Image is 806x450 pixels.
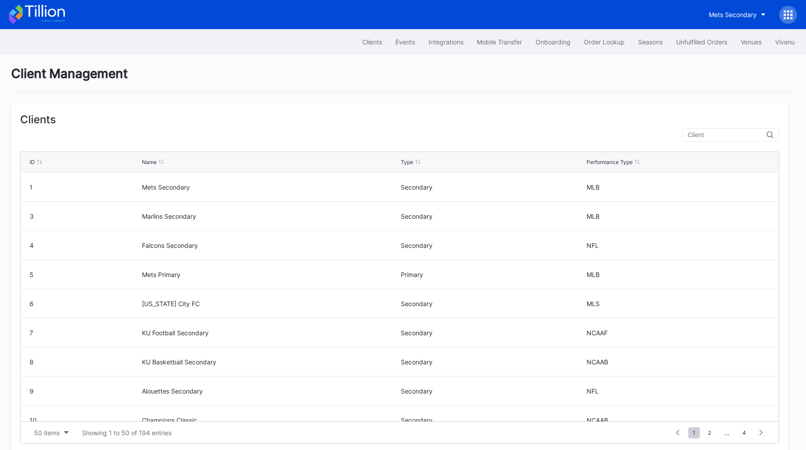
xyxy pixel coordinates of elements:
button: 50 items [30,427,73,439]
div: Clients [362,38,382,46]
div: Mobile Transfer [477,38,522,46]
div: 50 items [34,429,60,437]
div: MLB [587,271,770,278]
div: Secondary [401,387,584,395]
div: Mets Secondary [142,183,399,191]
div: 4 [30,242,140,249]
button: Seasons [631,34,669,50]
button: Mobile Transfer [470,34,529,50]
div: Onboarding [536,38,570,46]
div: [US_STATE] City FC [142,300,399,307]
div: Falcons Secondary [142,242,399,249]
div: Vivenu [775,38,795,46]
div: Client Management [11,66,795,93]
div: MLB [587,212,770,220]
div: Secondary [401,358,584,366]
div: NCAAB [587,416,770,424]
div: 3 [30,212,140,220]
div: 5 [30,271,140,278]
button: Integrations [422,34,470,50]
div: KU Football Secondary [142,329,399,337]
div: Unfulfilled Orders [676,38,727,46]
span: 4 [738,427,750,438]
div: Secondary [401,212,584,220]
div: 8 [30,358,140,366]
div: Mets Primary [142,271,399,278]
div: 7 [30,329,140,337]
div: NFL [587,387,770,395]
div: MLB [587,183,770,191]
button: Vivenu [768,34,802,50]
div: 1 [30,183,140,191]
div: ID [30,159,35,165]
div: Secondary [401,183,584,191]
div: Secondary [401,329,584,337]
button: Onboarding [529,34,577,50]
button: Unfulfilled Orders [669,34,734,50]
span: 1 [688,427,700,438]
div: KU Basketball Secondary [142,358,399,366]
div: Primary [401,271,584,278]
div: Performance Type [587,159,633,165]
div: Order Lookup [584,38,625,46]
button: Order Lookup [577,34,631,50]
div: Integrations [429,38,463,46]
div: MLS [587,300,770,307]
button: Mets Secondary [702,6,772,23]
div: 9 [30,387,140,395]
div: NCAAB [587,358,770,366]
div: Name [142,159,157,165]
div: Champions Classic [142,416,399,424]
input: Client [688,131,767,138]
div: Secondary [401,242,584,249]
div: Type [401,159,413,165]
button: Venues [734,34,768,50]
div: Secondary [401,300,584,307]
div: Mets Secondary [709,11,757,18]
div: Showing 1 to 50 of 194 entries [82,429,171,437]
div: NFL [587,242,770,249]
span: 2 [703,427,716,438]
button: Clients [356,34,389,50]
button: Events [389,34,422,50]
div: 10 [30,416,140,424]
div: Events [395,38,415,46]
div: Clients [20,113,779,126]
div: Venues [741,38,762,46]
div: 6 [30,300,140,307]
div: Marlins Secondary [142,212,399,220]
div: NCAAF [587,329,770,337]
div: ... [717,429,736,437]
div: Alouettes Secondary [142,387,399,395]
div: Seasons [638,38,663,46]
div: Secondary [401,416,584,424]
